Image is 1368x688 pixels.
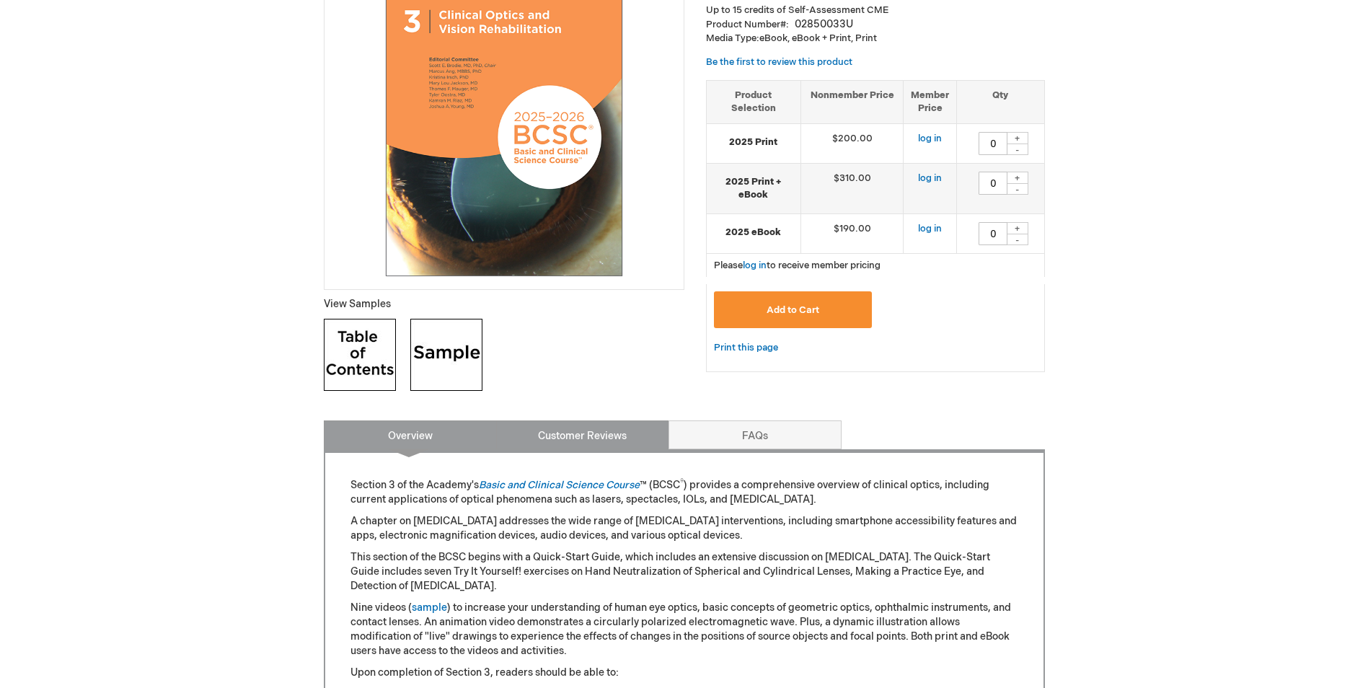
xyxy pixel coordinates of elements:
td: $310.00 [800,163,904,213]
img: Click to view [410,319,482,391]
sup: ® [680,478,684,487]
p: Upon completion of Section 3, readers should be able to: [350,666,1018,680]
strong: 2025 Print [714,136,793,149]
th: Qty [957,80,1044,123]
th: Product Selection [707,80,801,123]
a: Print this page [714,339,778,357]
span: Add to Cart [767,304,819,316]
span: Please to receive member pricing [714,260,881,271]
strong: Media Type: [706,32,759,44]
div: - [1007,183,1028,195]
a: log in [743,260,767,271]
a: log in [918,133,942,144]
a: FAQs [668,420,842,449]
th: Nonmember Price [800,80,904,123]
a: sample [412,601,447,614]
p: Section 3 of the Academy's ™ (BCSC ) provides a comprehensive overview of clinical optics, includ... [350,478,1018,507]
strong: Product Number [706,19,789,30]
a: Overview [324,420,497,449]
a: log in [918,172,942,184]
div: 02850033U [795,17,853,32]
strong: 2025 Print + eBook [714,175,793,202]
input: Qty [979,172,1007,195]
th: Member Price [904,80,957,123]
p: Nine videos ( ) to increase your understanding of human eye optics, basic concepts of geometric o... [350,601,1018,658]
div: - [1007,144,1028,155]
a: Customer Reviews [496,420,669,449]
strong: 2025 eBook [714,226,793,239]
p: eBook, eBook + Print, Print [706,32,1045,45]
td: $190.00 [800,213,904,253]
div: + [1007,222,1028,234]
p: View Samples [324,297,684,312]
a: Basic and Clinical Science Course [479,479,640,491]
input: Qty [979,222,1007,245]
div: - [1007,234,1028,245]
button: Add to Cart [714,291,873,328]
a: log in [918,223,942,234]
a: Be the first to review this product [706,56,852,68]
p: A chapter on [MEDICAL_DATA] addresses the wide range of [MEDICAL_DATA] interventions, including s... [350,514,1018,543]
td: $200.00 [800,123,904,163]
div: + [1007,172,1028,184]
p: This section of the BCSC begins with a Quick-Start Guide, which includes an extensive discussion ... [350,550,1018,594]
div: + [1007,132,1028,144]
img: Click to view [324,319,396,391]
input: Qty [979,132,1007,155]
li: Up to 15 credits of Self-Assessment CME [706,4,1045,17]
